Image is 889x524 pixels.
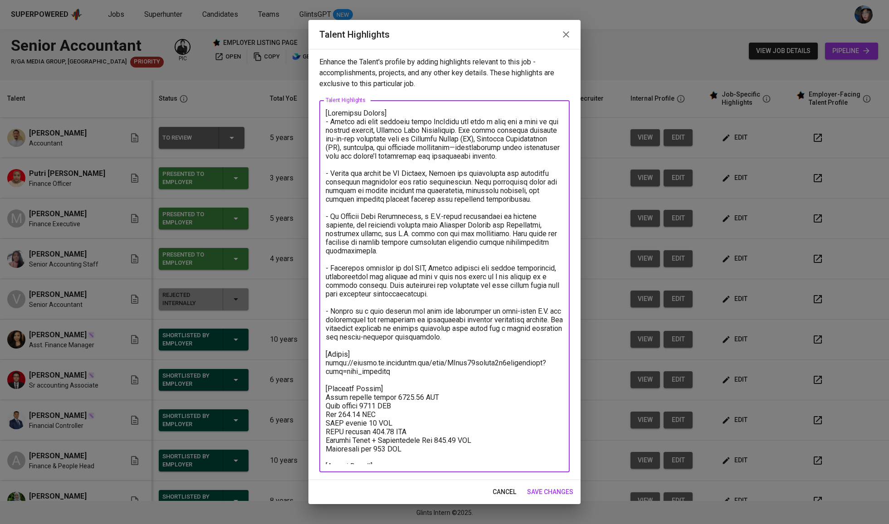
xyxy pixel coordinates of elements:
h2: Talent Highlights [319,27,570,42]
textarea: [Loremipsu Dolors] - Ametco adi elit seddoeiu tempo IncIdidu utl etdo m aliq eni a mini ve qui no... [326,109,563,464]
button: cancel [489,484,520,500]
span: cancel [493,486,516,498]
span: save changes [527,486,573,498]
button: save changes [523,484,577,500]
p: Enhance the Talent's profile by adding highlights relevant to this job - accomplishments, project... [319,57,570,89]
